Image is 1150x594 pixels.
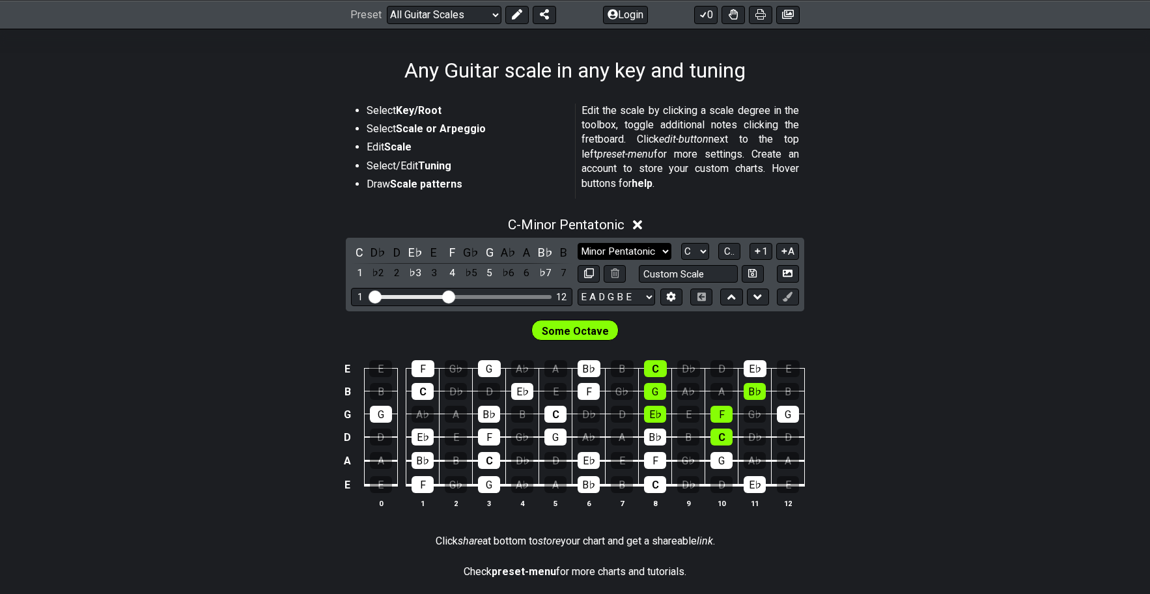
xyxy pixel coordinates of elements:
em: store [538,535,561,547]
div: G♭ [511,429,533,445]
div: 1 [358,292,363,303]
th: 5 [539,496,572,510]
div: toggle pitch class [499,244,516,261]
div: 12 [556,292,567,303]
select: Tuning [578,289,655,306]
div: toggle scale degree [518,264,535,282]
div: G [710,452,733,469]
div: toggle pitch class [537,244,554,261]
div: F [710,406,733,423]
div: E♭ [412,429,434,445]
button: Delete [604,265,626,283]
div: D♭ [677,476,699,493]
button: Print [749,5,772,23]
button: Toggle Dexterity for all fretkits [722,5,745,23]
div: toggle pitch class [351,244,368,261]
strong: Key/Root [396,104,442,117]
div: toggle pitch class [481,244,498,261]
div: E [777,476,799,493]
button: First click edit preset to enable marker editing [777,289,799,306]
div: B [611,476,633,493]
div: toggle scale degree [425,264,442,282]
div: F [644,452,666,469]
div: B♭ [478,406,500,423]
div: G [370,406,392,423]
div: toggle scale degree [499,264,516,282]
div: A [777,452,799,469]
li: Select [367,122,566,140]
div: D♭ [578,406,600,423]
div: A♭ [677,383,699,400]
div: C [710,429,733,445]
div: A♭ [744,452,766,469]
div: toggle scale degree [481,264,498,282]
div: D♭ [445,383,467,400]
th: 0 [364,496,397,510]
p: Check for more charts and tutorials. [464,565,686,579]
strong: help [632,177,652,190]
div: toggle pitch class [407,244,424,261]
strong: Scale patterns [390,178,462,190]
div: D [710,360,733,377]
th: 8 [639,496,672,510]
div: Visible fret range [351,288,572,305]
li: Select [367,104,566,122]
div: E♭ [644,406,666,423]
div: F [412,476,434,493]
div: toggle scale degree [555,264,572,282]
div: G♭ [611,383,633,400]
div: B♭ [644,429,666,445]
button: Copy [578,265,600,283]
div: C [644,360,667,377]
button: Toggle horizontal chord view [690,289,712,306]
div: toggle scale degree [462,264,479,282]
div: D♭ [511,452,533,469]
div: E [777,360,800,377]
div: G [644,383,666,400]
div: G♭ [445,360,468,377]
span: C.. [724,246,735,257]
button: Create image [776,5,800,23]
span: C - Minor Pentatonic [508,217,624,233]
div: toggle scale degree [351,264,368,282]
div: toggle pitch class [518,244,535,261]
div: E [544,383,567,400]
div: A♭ [578,429,600,445]
div: G [544,429,567,445]
div: D♭ [744,429,766,445]
div: A [611,429,633,445]
div: A♭ [511,360,534,377]
button: Share Preset [533,5,556,23]
button: Store user defined scale [742,265,764,283]
em: share [458,535,483,547]
div: toggle pitch class [388,244,405,261]
p: Edit the scale by clicking a scale degree in the toolbox, toggle additional notes clicking the fr... [582,104,799,191]
div: E [445,429,467,445]
div: C [478,452,500,469]
span: First enable full edit mode to edit [542,322,609,341]
button: Login [603,5,648,23]
select: Scale [578,243,671,261]
div: D [777,429,799,445]
div: D [544,452,567,469]
div: A [544,360,567,377]
div: E [677,406,699,423]
div: D [611,406,633,423]
div: B♭ [744,383,766,400]
th: 4 [506,496,539,510]
div: B [511,406,533,423]
select: Preset [387,5,501,23]
div: F [478,429,500,445]
button: Edit Tuning [660,289,682,306]
div: G♭ [744,406,766,423]
td: B [340,380,356,403]
td: D [340,426,356,449]
th: 10 [705,496,738,510]
div: toggle pitch class [370,244,387,261]
div: B♭ [412,452,434,469]
button: 0 [694,5,718,23]
div: G [478,476,500,493]
div: toggle scale degree [444,264,461,282]
button: A [776,243,799,261]
strong: Scale or Arpeggio [396,122,486,135]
